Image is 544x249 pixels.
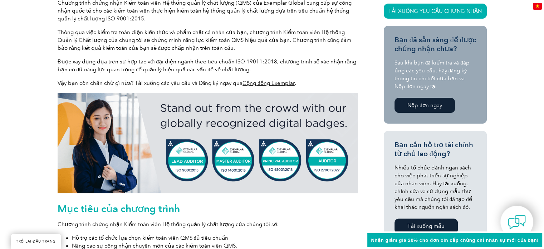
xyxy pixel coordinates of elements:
font: Nhiều tổ chức dành ngân sách cho việc phát triển sự nghiệp của nhân viên. Hãy tải xuống, chỉnh sử... [394,164,472,210]
font: Nâng cao sự công nhận chuyên môn của các kiểm toán viên QMS. [72,243,237,249]
a: TRỞ LẠI ĐẦU TRANG [11,234,61,249]
a: Tải xuống Yêu cầu chứng nhận [384,4,487,19]
a: Tải xuống mẫu [394,219,458,234]
font: Nộp đơn ngay [407,102,442,109]
font: Bạn đã sẵn sàng để được chứng nhận chưa? [394,35,476,53]
font: Bạn cần hỗ trợ tài chính từ chủ lao động? [394,140,473,158]
font: Vậy bạn còn chần chừ gì nữa? Tải xuống các yêu cầu và Đăng ký ngay qua [58,80,243,86]
font: TRỞ LẠI ĐẦU TRANG [16,239,56,244]
img: huy hiệu [58,93,358,193]
img: contact-chat.png [508,213,526,231]
img: vi [533,3,542,10]
font: Tải xuống mẫu [407,223,445,229]
a: Cộng đồng Exemplar [242,80,295,86]
font: Sau khi bạn đã kiểm tra và đáp ứng các yêu cầu, hãy đăng ký thông tin chi tiết của bạn và Nộp đơn... [394,59,470,90]
font: Chương trình chứng nhận Kiểm toán viên Hệ thống quản lý chất lượng của chúng tôi sẽ: [58,221,279,228]
a: Nộp đơn ngay [394,98,455,113]
font: Nhận giảm giá 20% cho đơn xin cấp chứng chỉ nhân sự mới của bạn! [371,238,539,243]
font: Tải xuống Yêu cầu chứng nhận [388,8,482,14]
font: Được xây dựng dựa trên sự hợp tác với đại diện ngành theo tiêu chuẩn ISO 19011:2018, chương trình... [58,58,357,73]
font: Hỗ trợ các tổ chức lựa chọn kiểm toán viên QMS đủ tiêu chuẩn [72,235,229,241]
font: Mục tiêu của chương trình [58,202,180,215]
font: . [295,80,296,86]
font: Thông qua việc kiểm tra toàn diện kiến ​​thức và phẩm chất cá nhân của bạn, chương trình Kiểm toá... [58,29,352,51]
